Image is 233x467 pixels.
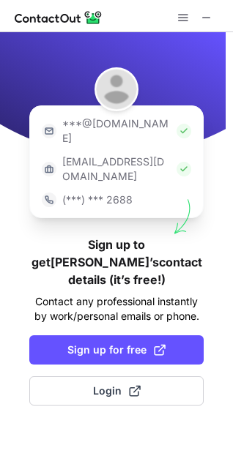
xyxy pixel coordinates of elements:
[67,343,166,357] span: Sign up for free
[29,294,204,324] p: Contact any professional instantly by work/personal emails or phone.
[177,124,191,138] img: Check Icon
[42,162,56,176] img: https://contactout.com/extension/app/static/media/login-work-icon.638a5007170bc45168077fde17b29a1...
[29,376,204,406] button: Login
[93,384,141,398] span: Login
[15,9,103,26] img: ContactOut v5.3.10
[42,124,56,138] img: https://contactout.com/extension/app/static/media/login-email-icon.f64bce713bb5cd1896fef81aa7b14a...
[42,193,56,207] img: https://contactout.com/extension/app/static/media/login-phone-icon.bacfcb865e29de816d437549d7f4cb...
[62,116,171,146] p: ***@[DOMAIN_NAME]
[29,335,204,365] button: Sign up for free
[95,67,138,111] img: Andrea Fato
[177,162,191,176] img: Check Icon
[29,236,204,288] h1: Sign up to get [PERSON_NAME]’s contact details (it’s free!)
[62,154,171,184] p: [EMAIL_ADDRESS][DOMAIN_NAME]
